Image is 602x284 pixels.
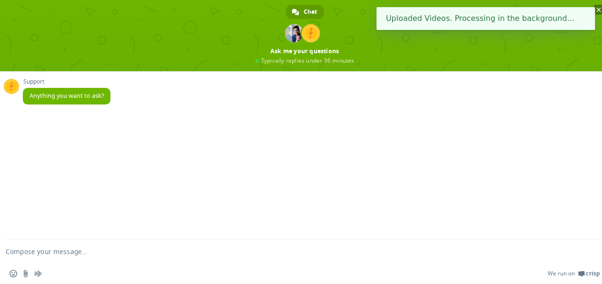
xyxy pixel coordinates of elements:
[22,270,30,277] span: Send a file
[10,270,17,277] span: Insert an emoji
[574,13,585,24] button: Close
[304,5,317,19] span: Chat
[30,92,104,100] span: Anything you want to ask?
[548,270,600,277] a: We run onCrisp
[548,270,575,277] span: We run on
[6,239,581,263] textarea: To enrich screen reader interactions, please activate Accessibility in Grammarly extension settings
[376,7,595,30] div: Uploaded Videos. Processing in the background...
[23,78,110,85] span: Support
[586,270,600,277] span: Crisp
[286,5,324,19] a: Chat
[34,270,42,277] span: Audio message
